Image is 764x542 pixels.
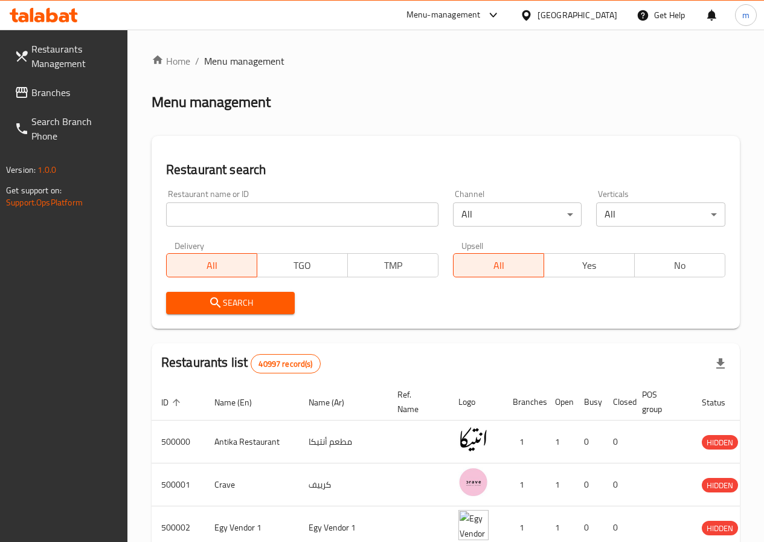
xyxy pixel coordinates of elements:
[702,436,738,450] span: HIDDEN
[5,78,127,107] a: Branches
[262,257,343,274] span: TGO
[31,42,118,71] span: Restaurants Management
[453,253,544,277] button: All
[161,395,184,410] span: ID
[603,421,632,463] td: 0
[642,387,678,416] span: POS group
[166,202,438,227] input: Search for restaurant name or ID..
[31,114,118,143] span: Search Branch Phone
[603,463,632,506] td: 0
[152,54,190,68] a: Home
[549,257,630,274] span: Yes
[545,384,574,421] th: Open
[458,257,539,274] span: All
[545,463,574,506] td: 1
[596,202,725,227] div: All
[458,467,489,497] img: Crave
[503,384,545,421] th: Branches
[251,358,319,370] span: 40997 record(s)
[6,182,62,198] span: Get support on:
[299,463,388,506] td: كرييف
[634,253,725,277] button: No
[702,521,738,535] span: HIDDEN
[6,195,83,210] a: Support.OpsPlatform
[6,162,36,178] span: Version:
[152,92,271,112] h2: Menu management
[574,421,603,463] td: 0
[205,421,299,463] td: Antika Restaurant
[742,8,750,22] span: m
[461,241,484,250] label: Upsell
[166,292,295,314] button: Search
[706,349,735,378] div: Export file
[347,253,438,277] button: TMP
[574,384,603,421] th: Busy
[152,463,205,506] td: 500001
[257,253,348,277] button: TGO
[5,34,127,78] a: Restaurants Management
[161,353,321,373] h2: Restaurants list
[214,395,268,410] span: Name (En)
[702,395,741,410] span: Status
[458,424,489,454] img: Antika Restaurant
[195,54,199,68] li: /
[545,421,574,463] td: 1
[503,421,545,463] td: 1
[406,8,481,22] div: Menu-management
[458,510,489,540] img: Egy Vendor 1
[574,463,603,506] td: 0
[453,202,582,227] div: All
[538,8,617,22] div: [GEOGRAPHIC_DATA]
[31,85,118,100] span: Branches
[204,54,284,68] span: Menu management
[175,241,205,250] label: Delivery
[299,421,388,463] td: مطعم أنتيكا
[166,161,725,179] h2: Restaurant search
[449,384,503,421] th: Logo
[251,354,320,373] div: Total records count
[603,384,632,421] th: Closed
[353,257,434,274] span: TMP
[205,463,299,506] td: Crave
[397,387,434,416] span: Ref. Name
[640,257,721,274] span: No
[5,107,127,150] a: Search Branch Phone
[503,463,545,506] td: 1
[309,395,360,410] span: Name (Ar)
[152,421,205,463] td: 500000
[37,162,56,178] span: 1.0.0
[152,54,740,68] nav: breadcrumb
[166,253,257,277] button: All
[702,479,738,492] span: HIDDEN
[176,295,286,311] span: Search
[172,257,252,274] span: All
[544,253,635,277] button: Yes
